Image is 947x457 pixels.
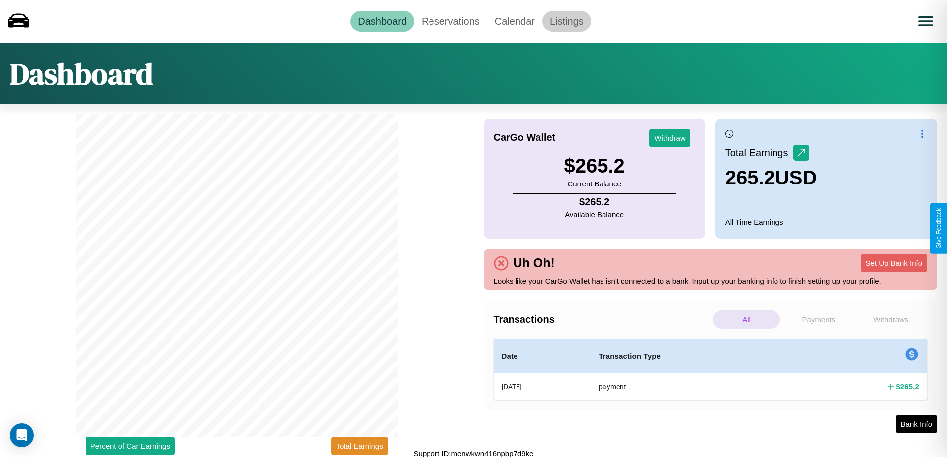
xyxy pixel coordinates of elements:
[565,208,624,221] p: Available Balance
[350,11,414,32] a: Dashboard
[564,155,624,177] h3: $ 265.2
[331,437,388,455] button: Total Earnings
[591,373,797,400] th: payment
[542,11,591,32] a: Listings
[494,274,928,288] p: Looks like your CarGo Wallet has isn't connected to a bank. Input up your banking info to finish ...
[10,423,34,447] div: Open Intercom Messenger
[494,314,710,325] h4: Transactions
[494,373,591,400] th: [DATE]
[599,350,789,362] h4: Transaction Type
[509,256,560,270] h4: Uh Oh!
[494,339,928,400] table: simple table
[858,310,925,329] p: Withdraws
[896,415,937,433] button: Bank Info
[713,310,780,329] p: All
[414,11,487,32] a: Reservations
[725,167,817,189] h3: 265.2 USD
[564,177,624,190] p: Current Balance
[565,196,624,208] h4: $ 265.2
[725,144,793,162] p: Total Earnings
[86,437,175,455] button: Percent of Car Earnings
[494,132,556,143] h4: CarGo Wallet
[912,7,940,35] button: Open menu
[502,350,583,362] h4: Date
[487,11,542,32] a: Calendar
[861,254,927,272] button: Set Up Bank Info
[649,129,690,147] button: Withdraw
[896,381,919,392] h4: $ 265.2
[725,215,927,229] p: All Time Earnings
[785,310,852,329] p: Payments
[10,53,153,94] h1: Dashboard
[935,208,942,249] div: Give Feedback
